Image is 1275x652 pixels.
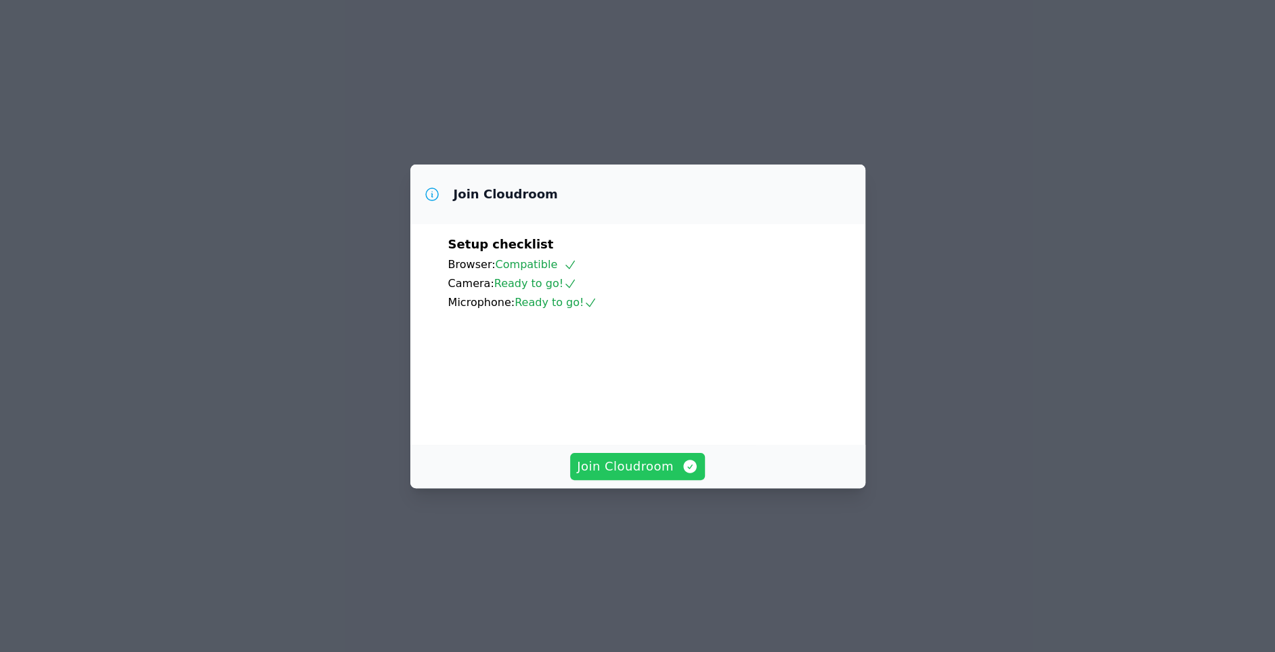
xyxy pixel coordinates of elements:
span: Microphone: [448,296,515,309]
span: Join Cloudroom [577,457,698,476]
span: Browser: [448,258,496,271]
span: Camera: [448,277,494,290]
h3: Join Cloudroom [454,186,558,202]
span: Ready to go! [494,277,577,290]
span: Ready to go! [515,296,597,309]
span: Setup checklist [448,237,554,251]
button: Join Cloudroom [570,453,705,480]
span: Compatible [495,258,577,271]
